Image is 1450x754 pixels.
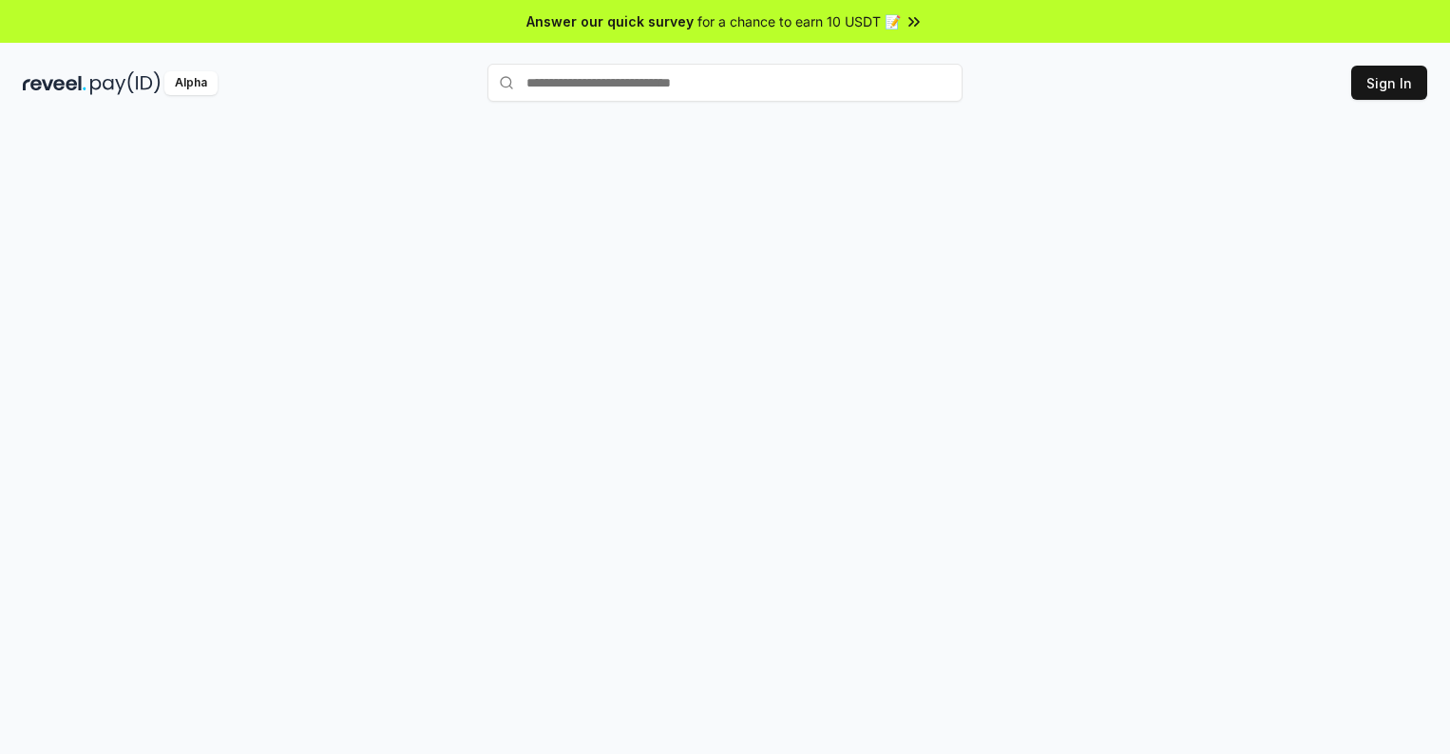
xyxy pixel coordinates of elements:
[526,11,694,31] span: Answer our quick survey
[1351,66,1427,100] button: Sign In
[90,71,161,95] img: pay_id
[23,71,86,95] img: reveel_dark
[164,71,218,95] div: Alpha
[697,11,901,31] span: for a chance to earn 10 USDT 📝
